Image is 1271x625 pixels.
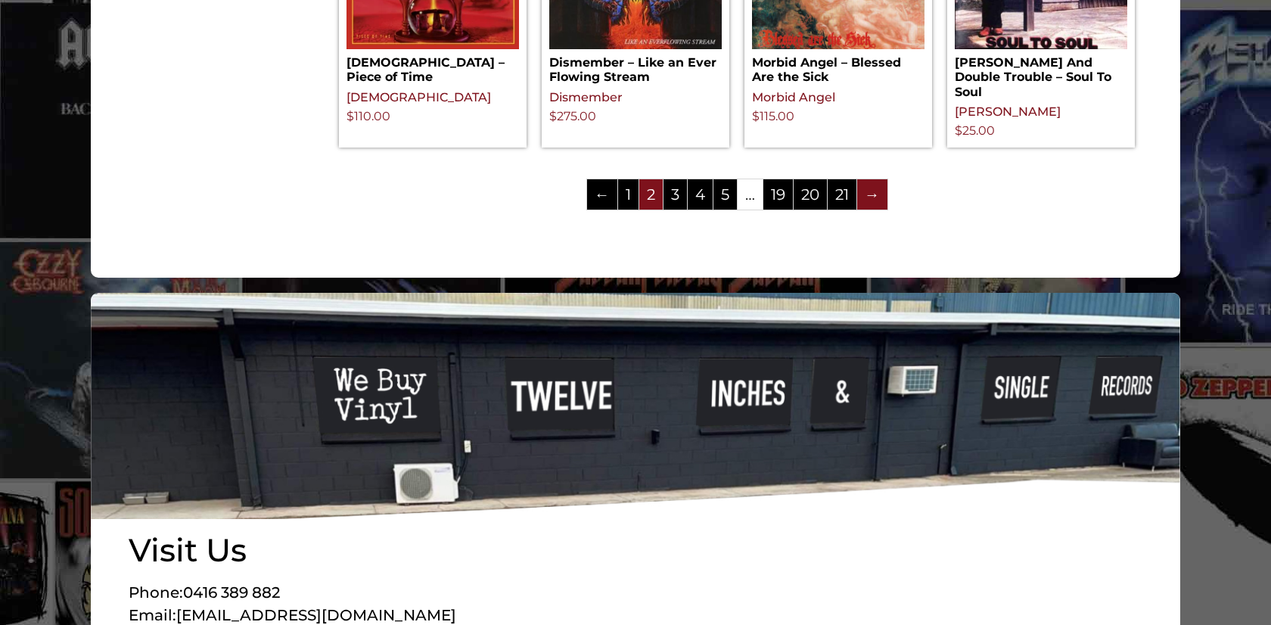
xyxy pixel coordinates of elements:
bdi: 115.00 [752,109,794,123]
h2: Dismember – Like an Ever Flowing Stream [549,49,722,84]
h2: [PERSON_NAME] And Double Trouble – Soul To Soul [955,49,1127,99]
span: Page 2 [639,179,663,210]
span: $ [549,109,557,123]
a: Page 1 [618,179,639,210]
a: ← [587,179,617,210]
a: → [857,179,887,210]
h2: [DEMOGRAPHIC_DATA] – Piece of Time [346,49,519,84]
a: [PERSON_NAME] [955,104,1061,119]
h2: Morbid Angel – Blessed Are the Sick [752,49,925,84]
a: Dismember [549,90,623,104]
bdi: 275.00 [549,109,596,123]
a: Page 19 [763,179,793,210]
a: Page 5 [713,179,737,210]
span: … [738,179,763,210]
h2: Visit Us [129,534,635,566]
a: Page 3 [663,179,687,210]
span: $ [346,109,354,123]
a: Page 21 [828,179,856,210]
a: Page 20 [794,179,827,210]
bdi: 25.00 [955,123,995,138]
a: [EMAIL_ADDRESS][DOMAIN_NAME] [176,606,456,624]
span: $ [752,109,760,123]
bdi: 110.00 [346,109,390,123]
a: Page 4 [688,179,713,210]
nav: Product Pagination [339,178,1135,217]
a: Morbid Angel [752,90,835,104]
span: $ [955,123,962,138]
a: 0416 389 882 [183,583,280,602]
a: [DEMOGRAPHIC_DATA] [346,90,491,104]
